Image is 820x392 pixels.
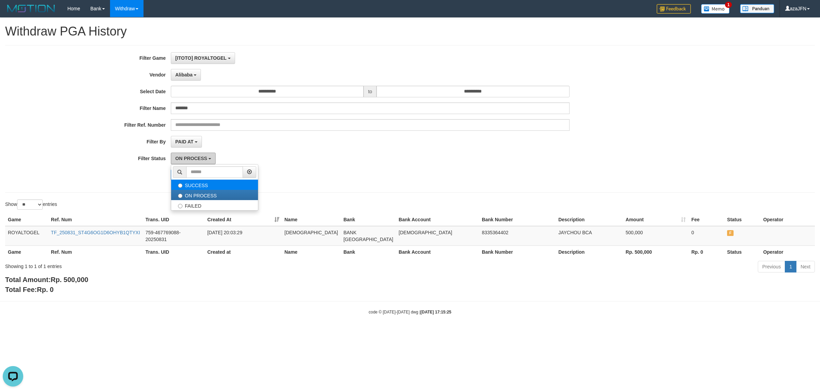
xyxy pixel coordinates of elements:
[740,4,774,13] img: panduan.png
[175,72,193,78] span: Alibaba
[688,246,724,258] th: Rp. 0
[341,226,396,246] td: BANK [GEOGRAPHIC_DATA]
[37,286,54,293] span: Rp. 0
[171,69,201,81] button: Alibaba
[479,213,556,226] th: Bank Number
[758,261,785,272] a: Previous
[17,199,43,210] select: Showentries
[205,213,282,226] th: Created At: activate to sort column ascending
[369,310,451,314] small: code © [DATE]-[DATE] dwg |
[761,213,815,226] th: Operator
[421,310,451,314] strong: [DATE] 17:15:25
[479,226,556,246] td: 8335364402
[178,194,182,198] input: ON PROCESS
[725,2,732,8] span: 1
[724,213,761,226] th: Status
[143,246,205,258] th: Trans. UID
[556,246,623,258] th: Description
[178,183,182,188] input: SUCCESS
[785,261,796,272] a: 1
[5,213,48,226] th: Game
[48,246,143,258] th: Ref. Num
[724,246,761,258] th: Status
[623,246,688,258] th: Rp. 500,000
[727,230,734,236] span: FAILED
[175,156,207,161] span: ON PROCESS
[175,55,227,61] span: [ITOTO] ROYALTOGEL
[205,246,282,258] th: Created at
[282,226,341,246] td: [DEMOGRAPHIC_DATA]
[556,226,623,246] td: JAYCHOU BCA
[623,226,688,246] td: 500,000
[5,246,48,258] th: Game
[479,246,556,258] th: Bank Number
[171,190,258,200] label: ON PROCESS
[396,226,479,246] td: [DEMOGRAPHIC_DATA]
[143,226,205,246] td: 759-467769088-20250831
[5,260,337,270] div: Showing 1 to 1 of 1 entries
[5,276,88,283] b: Total Amount:
[657,4,691,14] img: Feedback.jpg
[171,200,258,210] label: FAILED
[688,226,724,246] td: 0
[5,286,54,293] b: Total Fee:
[341,246,396,258] th: Bank
[171,136,202,148] button: PAID AT
[396,213,479,226] th: Bank Account
[761,246,815,258] th: Operator
[51,230,140,235] a: TF_250831_ST4G6OG1D6OHYB1QTYXI
[623,213,688,226] th: Amount: activate to sort column ascending
[556,213,623,226] th: Description
[5,199,57,210] label: Show entries
[796,261,815,272] a: Next
[48,213,143,226] th: Ref. Num
[51,276,88,283] span: Rp. 500,000
[3,3,23,23] button: Open LiveChat chat widget
[396,246,479,258] th: Bank Account
[688,213,724,226] th: Fee
[5,226,48,246] td: ROYALTOGEL
[178,204,182,208] input: FAILED
[282,213,341,226] th: Name
[5,3,57,14] img: MOTION_logo.png
[143,213,205,226] th: Trans. UID
[205,226,282,246] td: [DATE] 20:03:29
[171,52,235,64] button: [ITOTO] ROYALTOGEL
[171,153,216,164] button: ON PROCESS
[341,213,396,226] th: Bank
[5,25,815,38] h1: Withdraw PGA History
[171,180,258,190] label: SUCCESS
[701,4,730,14] img: Button%20Memo.svg
[364,86,377,97] span: to
[282,246,341,258] th: Name
[175,139,193,144] span: PAID AT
